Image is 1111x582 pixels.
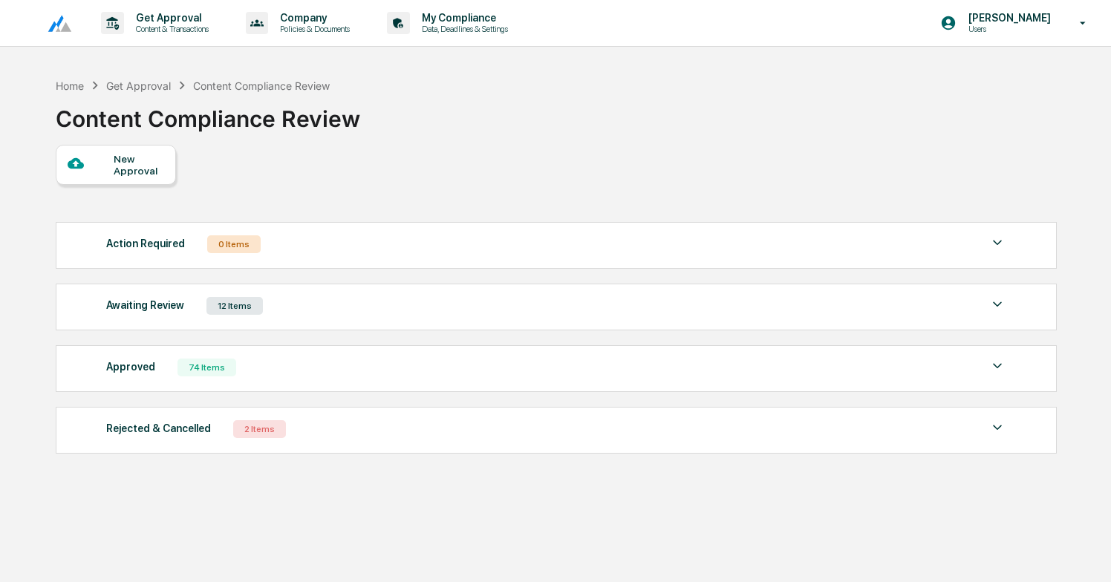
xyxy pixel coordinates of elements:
[106,357,155,376] div: Approved
[106,234,185,253] div: Action Required
[988,419,1006,436] img: caret
[114,153,163,177] div: New Approval
[124,24,216,34] p: Content & Transactions
[193,79,330,92] div: Content Compliance Review
[177,359,236,376] div: 74 Items
[1063,533,1104,573] iframe: Open customer support
[124,12,216,24] p: Get Approval
[957,12,1058,24] p: [PERSON_NAME]
[988,234,1006,252] img: caret
[207,235,261,253] div: 0 Items
[988,295,1006,313] img: caret
[106,419,211,438] div: Rejected & Cancelled
[56,94,360,132] div: Content Compliance Review
[957,24,1058,34] p: Users
[988,357,1006,375] img: caret
[106,295,184,315] div: Awaiting Review
[268,12,357,24] p: Company
[106,79,171,92] div: Get Approval
[233,420,286,438] div: 2 Items
[410,24,515,34] p: Data, Deadlines & Settings
[410,12,515,24] p: My Compliance
[268,24,357,34] p: Policies & Documents
[206,297,263,315] div: 12 Items
[56,79,84,92] div: Home
[36,14,71,33] img: logo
